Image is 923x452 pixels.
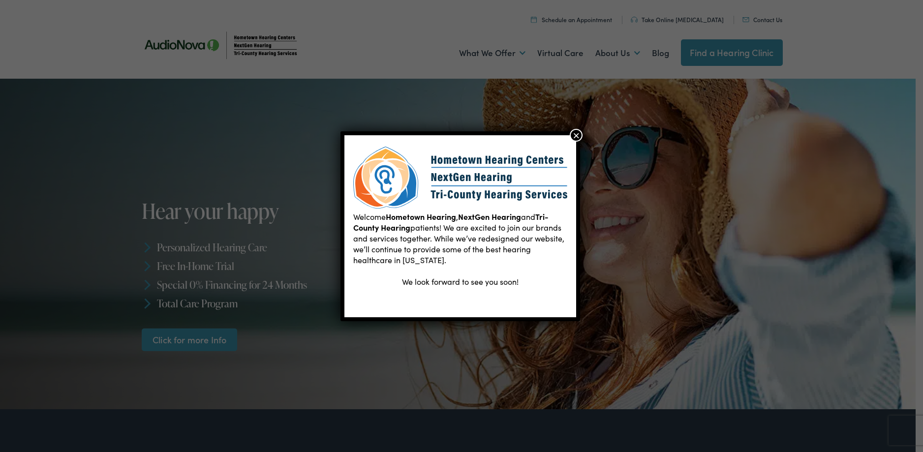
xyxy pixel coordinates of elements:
[402,276,519,287] span: We look forward to see you soon!
[353,211,564,265] span: Welcome , and patients! We are excited to join our brands and services together. While we’ve rede...
[353,211,549,233] b: Tri-County Hearing
[458,211,521,222] b: NextGen Hearing
[386,211,456,222] b: Hometown Hearing
[570,129,583,142] button: Close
